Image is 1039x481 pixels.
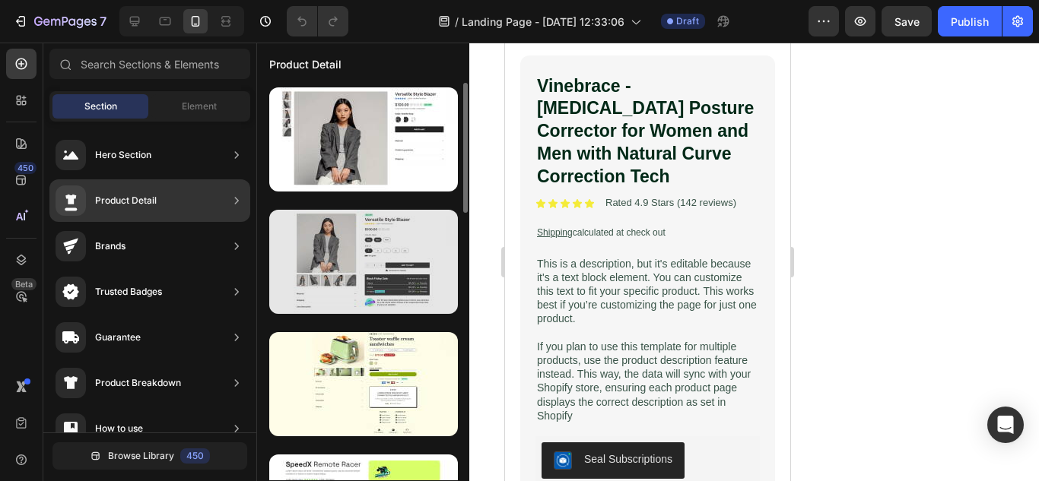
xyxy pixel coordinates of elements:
div: Publish [951,14,989,30]
button: Browse Library450 [52,442,247,470]
button: Save [882,6,932,36]
div: 450 [14,162,37,174]
span: Landing Page - [DATE] 12:33:06 [462,14,624,30]
div: Product Breakdown [95,375,181,391]
div: Guarantee [95,330,141,345]
div: Open Intercom Messenger [987,407,1024,443]
span: Draft [676,14,699,28]
span: Element [182,100,217,113]
div: How to use [95,421,143,436]
iframe: Design area [505,43,790,481]
button: Publish [938,6,1002,36]
span: Section [84,100,117,113]
div: Hero Section [95,147,151,163]
span: Browse Library [108,449,174,463]
div: Beta [11,278,37,290]
div: Undo/Redo [287,6,348,36]
div: 450 [180,448,210,464]
div: Trusted Badges [95,284,162,299]
div: Product Detail [95,193,157,208]
p: 7 [100,12,106,30]
span: / [455,14,459,30]
span: Save [894,15,920,28]
div: Brands [95,239,126,254]
input: Search Sections & Elements [49,49,250,79]
button: 7 [6,6,113,36]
